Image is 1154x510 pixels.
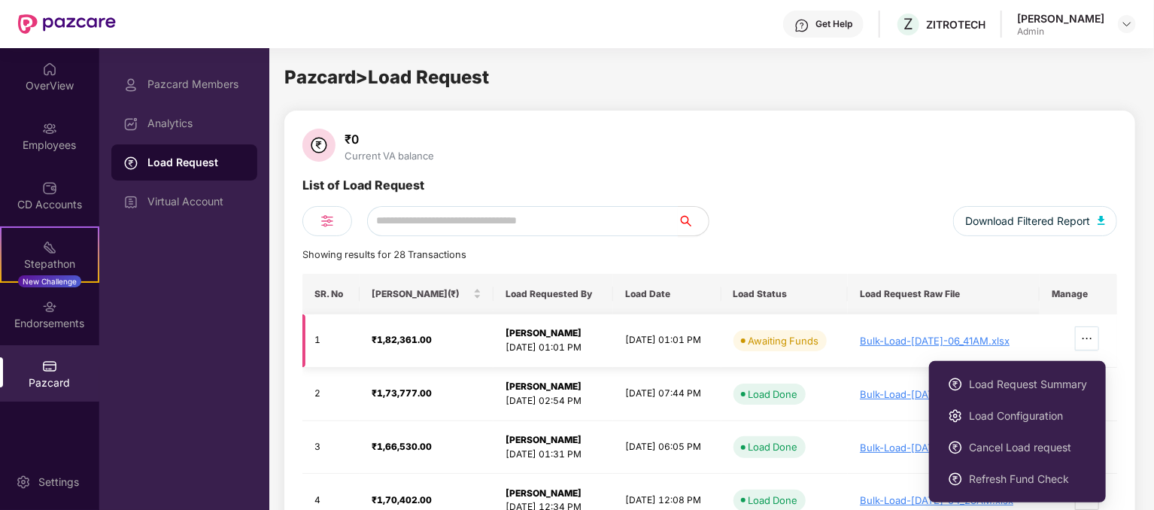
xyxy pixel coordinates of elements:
[372,494,432,505] strong: ₹1,70,402.00
[302,274,360,314] th: SR. No
[794,18,809,33] img: svg+xml;base64,PHN2ZyBpZD0iSGVscC0zMngzMiIgeG1sbnM9Imh0dHA6Ly93d3cudzMub3JnLzIwMDAvc3ZnIiB3aWR0aD...
[860,388,1028,400] div: Bulk-Load-[DATE]-09_17AM.xlsx
[302,314,360,368] td: 1
[969,408,1087,424] span: Load Configuration
[1076,332,1098,345] span: ellipsis
[860,335,1028,347] div: Bulk-Load-[DATE]-06_41AM.xlsx
[302,129,336,162] img: svg+xml;base64,PHN2ZyB4bWxucz0iaHR0cDovL3d3dy53My5vcmcvMjAwMC9zdmciIHdpZHRoPSIzNiIgaGVpZ2h0PSIzNi...
[860,494,1028,506] div: Bulk-Load-[DATE]-04_28AM.xlsx
[506,327,582,338] strong: [PERSON_NAME]
[18,275,81,287] div: New Challenge
[948,408,963,423] img: svg+xml;base64,PHN2ZyBpZD0iU2V0dGluZy0yMHgyMCIgeG1sbnM9Imh0dHA6Ly93d3cudzMub3JnLzIwMDAvc3ZnIiB3aW...
[342,150,437,162] div: Current VA balance
[147,117,245,129] div: Analytics
[1098,216,1105,225] img: svg+xml;base64,PHN2ZyB4bWxucz0iaHR0cDovL3d3dy53My5vcmcvMjAwMC9zdmciIHhtbG5zOnhsaW5rPSJodHRwOi8vd3...
[969,439,1087,456] span: Cancel Load request
[42,181,57,196] img: svg+xml;base64,PHN2ZyBpZD0iQ0RfQWNjb3VudHMiIGRhdGEtbmFtZT0iQ0QgQWNjb3VudHMiIHhtbG5zPSJodHRwOi8vd3...
[1040,274,1117,314] th: Manage
[815,18,852,30] div: Get Help
[16,475,31,490] img: svg+xml;base64,PHN2ZyBpZD0iU2V0dGluZy0yMHgyMCIgeG1sbnM9Imh0dHA6Ly93d3cudzMub3JnLzIwMDAvc3ZnIiB3aW...
[1017,26,1104,38] div: Admin
[953,206,1117,236] button: Download Filtered Report
[506,487,582,499] strong: [PERSON_NAME]
[42,299,57,314] img: svg+xml;base64,PHN2ZyBpZD0iRW5kb3JzZW1lbnRzIiB4bWxucz0iaHR0cDovL3d3dy53My5vcmcvMjAwMC9zdmciIHdpZH...
[147,155,245,170] div: Load Request
[493,274,613,314] th: Load Requested By
[372,334,432,345] strong: ₹1,82,361.00
[318,212,336,230] img: svg+xml;base64,PHN2ZyB4bWxucz0iaHR0cDovL3d3dy53My5vcmcvMjAwMC9zdmciIHdpZHRoPSIyNCIgaGVpZ2h0PSIyNC...
[372,387,432,399] strong: ₹1,73,777.00
[342,132,437,147] div: ₹0
[2,257,98,272] div: Stepathon
[302,421,360,475] td: 3
[903,15,913,33] span: Z
[749,333,819,348] div: Awaiting Funds
[302,176,424,206] div: List of Load Request
[969,471,1087,487] span: Refresh Fund Check
[302,368,360,421] td: 2
[948,440,963,455] img: svg+xml;base64,PHN2ZyBpZD0iTG9hZF9SZXF1ZXN0IiBkYXRhLW5hbWU9IkxvYWQgUmVxdWVzdCIgeG1sbnM9Imh0dHA6Ly...
[678,215,709,227] span: search
[613,274,721,314] th: Load Date
[123,156,138,171] img: svg+xml;base64,PHN2ZyBpZD0iTG9hZF9SZXF1ZXN0IiBkYXRhLW5hbWU9IkxvYWQgUmVxdWVzdCIgeG1sbnM9Imh0dHA6Ly...
[749,439,798,454] div: Load Done
[360,274,493,314] th: Load Amount(₹)
[506,341,601,355] div: [DATE] 01:01 PM
[848,274,1040,314] th: Load Request Raw File
[506,434,582,445] strong: [PERSON_NAME]
[42,240,57,255] img: svg+xml;base64,PHN2ZyB4bWxucz0iaHR0cDovL3d3dy53My5vcmcvMjAwMC9zdmciIHdpZHRoPSIyMSIgaGVpZ2h0PSIyMC...
[147,196,245,208] div: Virtual Account
[948,472,963,487] img: svg+xml;base64,PHN2ZyBpZD0iTG9hZF9SZXF1ZXN0IiBkYXRhLW5hbWU9IkxvYWQgUmVxdWVzdCIgeG1sbnM9Imh0dHA6Ly...
[613,421,721,475] td: [DATE] 06:05 PM
[18,14,116,34] img: New Pazcare Logo
[1075,326,1099,351] button: ellipsis
[147,78,245,90] div: Pazcard Members
[34,475,84,490] div: Settings
[749,387,798,402] div: Load Done
[948,377,963,392] img: svg+xml;base64,PHN2ZyBpZD0iTG9hZF9SZXF1ZXN0IiBkYXRhLW5hbWU9IkxvYWQgUmVxdWVzdCIgeG1sbnM9Imh0dHA6Ly...
[926,17,985,32] div: ZITROTECH
[506,394,601,408] div: [DATE] 02:54 PM
[123,195,138,210] img: svg+xml;base64,PHN2ZyBpZD0iVmlydHVhbF9BY2NvdW50IiBkYXRhLW5hbWU9IlZpcnR1YWwgQWNjb3VudCIgeG1sbnM9Im...
[749,493,798,508] div: Load Done
[42,62,57,77] img: svg+xml;base64,PHN2ZyBpZD0iSG9tZSIgeG1sbnM9Imh0dHA6Ly93d3cudzMub3JnLzIwMDAvc3ZnIiB3aWR0aD0iMjAiIG...
[284,66,489,88] span: Pazcard > Load Request
[860,442,1028,454] div: Bulk-Load-[DATE]-07_55AM.xlsx
[506,381,582,392] strong: [PERSON_NAME]
[372,288,470,300] span: [PERSON_NAME](₹)
[506,448,601,462] div: [DATE] 01:31 PM
[678,206,709,236] button: search
[613,314,721,368] td: [DATE] 01:01 PM
[302,249,466,260] span: Showing results for 28 Transactions
[42,359,57,374] img: svg+xml;base64,PHN2ZyBpZD0iUGF6Y2FyZCIgeG1sbnM9Imh0dHA6Ly93d3cudzMub3JnLzIwMDAvc3ZnIiB3aWR0aD0iMj...
[42,121,57,136] img: svg+xml;base64,PHN2ZyBpZD0iRW1wbG95ZWVzIiB4bWxucz0iaHR0cDovL3d3dy53My5vcmcvMjAwMC9zdmciIHdpZHRoPS...
[613,368,721,421] td: [DATE] 07:44 PM
[123,117,138,132] img: svg+xml;base64,PHN2ZyBpZD0iRGFzaGJvYXJkIiB4bWxucz0iaHR0cDovL3d3dy53My5vcmcvMjAwMC9zdmciIHdpZHRoPS...
[1121,18,1133,30] img: svg+xml;base64,PHN2ZyBpZD0iRHJvcGRvd24tMzJ4MzIiIHhtbG5zPSJodHRwOi8vd3d3LnczLm9yZy8yMDAwL3N2ZyIgd2...
[969,376,1087,393] span: Load Request Summary
[1017,11,1104,26] div: [PERSON_NAME]
[372,441,432,452] strong: ₹1,66,530.00
[965,213,1090,229] span: Download Filtered Report
[721,274,849,314] th: Load Status
[123,77,138,93] img: svg+xml;base64,PHN2ZyBpZD0iUHJvZmlsZSIgeG1sbnM9Imh0dHA6Ly93d3cudzMub3JnLzIwMDAvc3ZnIiB3aWR0aD0iMj...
